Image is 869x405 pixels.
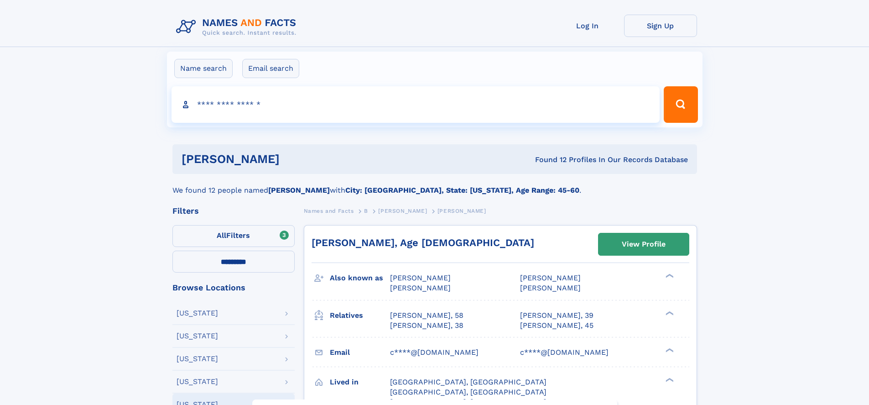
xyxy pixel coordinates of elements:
[304,205,354,216] a: Names and Facts
[330,270,390,286] h3: Also known as
[664,86,697,123] button: Search Button
[268,186,330,195] b: [PERSON_NAME]
[217,231,226,240] span: All
[551,15,624,37] a: Log In
[312,237,534,248] a: [PERSON_NAME], Age [DEMOGRAPHIC_DATA]
[437,208,486,214] span: [PERSON_NAME]
[390,274,451,282] span: [PERSON_NAME]
[624,15,697,37] a: Sign Up
[390,388,546,396] span: [GEOGRAPHIC_DATA], [GEOGRAPHIC_DATA]
[174,59,233,78] label: Name search
[172,284,295,292] div: Browse Locations
[345,186,579,195] b: City: [GEOGRAPHIC_DATA], State: [US_STATE], Age Range: 45-60
[364,205,368,216] a: B
[663,273,674,279] div: ❯
[598,233,689,255] a: View Profile
[520,284,581,292] span: [PERSON_NAME]
[172,207,295,215] div: Filters
[390,284,451,292] span: [PERSON_NAME]
[378,208,427,214] span: [PERSON_NAME]
[390,378,546,386] span: [GEOGRAPHIC_DATA], [GEOGRAPHIC_DATA]
[172,86,660,123] input: search input
[364,208,368,214] span: B
[177,310,218,317] div: [US_STATE]
[330,374,390,390] h3: Lived in
[520,310,593,321] a: [PERSON_NAME], 39
[182,153,407,165] h1: [PERSON_NAME]
[378,205,427,216] a: [PERSON_NAME]
[330,308,390,323] h3: Relatives
[663,347,674,353] div: ❯
[390,310,463,321] a: [PERSON_NAME], 58
[177,332,218,340] div: [US_STATE]
[330,345,390,360] h3: Email
[242,59,299,78] label: Email search
[390,321,463,331] a: [PERSON_NAME], 38
[172,225,295,247] label: Filters
[172,174,697,196] div: We found 12 people named with .
[177,355,218,363] div: [US_STATE]
[663,310,674,316] div: ❯
[520,274,581,282] span: [PERSON_NAME]
[663,377,674,383] div: ❯
[520,321,593,331] a: [PERSON_NAME], 45
[407,155,688,165] div: Found 12 Profiles In Our Records Database
[177,378,218,385] div: [US_STATE]
[622,234,666,255] div: View Profile
[172,15,304,39] img: Logo Names and Facts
